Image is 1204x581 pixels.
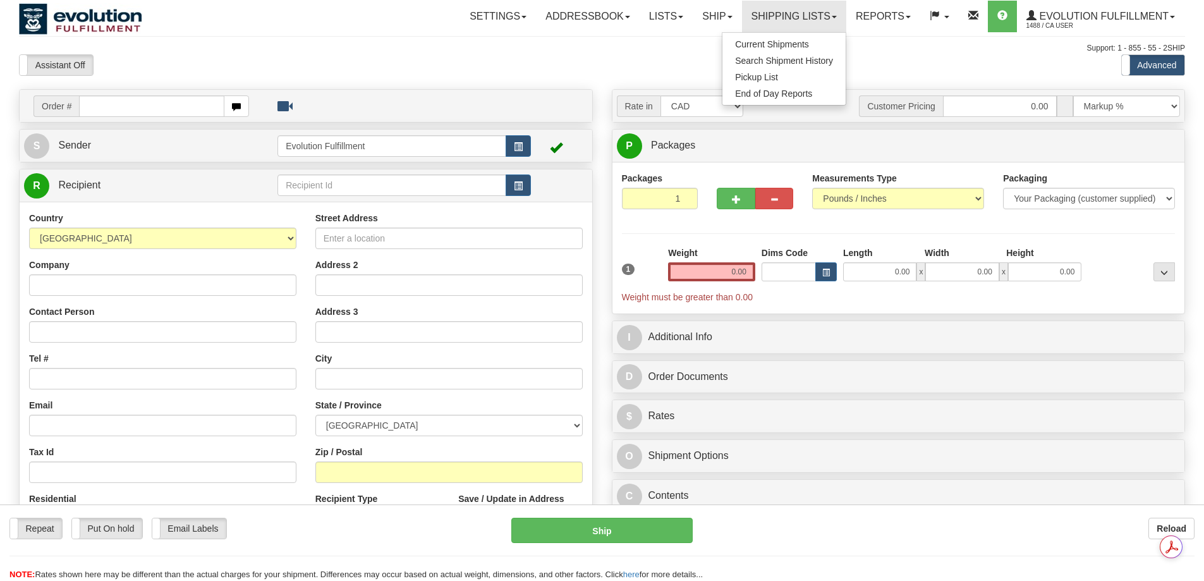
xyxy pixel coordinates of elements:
span: Current Shipments [735,39,809,49]
span: x [999,262,1008,281]
label: Zip / Postal [315,446,363,458]
a: Search Shipment History [722,52,846,69]
a: P Packages [617,133,1181,159]
span: Rate in [617,95,660,117]
a: End of Day Reports [722,85,846,102]
label: Save / Update in Address Book [458,492,582,518]
label: Weight [668,247,697,259]
a: Current Shipments [722,36,846,52]
label: Dims Code [762,247,808,259]
a: Addressbook [536,1,640,32]
span: D [617,364,642,389]
img: logo1488.jpg [19,3,142,35]
label: Address 3 [315,305,358,318]
label: Tax Id [29,446,54,458]
span: Pickup List [735,72,778,82]
label: Put On hold [72,518,142,539]
span: End of Day Reports [735,89,812,99]
span: $ [617,404,642,429]
label: Street Address [315,212,378,224]
span: S [24,133,49,159]
label: Assistant Off [20,55,93,75]
a: Reports [846,1,920,32]
span: Customer Pricing [859,95,942,117]
a: Settings [460,1,536,32]
input: Recipient Id [277,174,506,196]
span: R [24,173,49,199]
label: Company [29,259,70,271]
span: P [617,133,642,159]
label: Recipient Type [315,492,378,505]
span: Sender [58,140,91,150]
a: R Recipient [24,173,250,199]
a: S Sender [24,133,277,159]
label: Tel # [29,352,49,365]
span: Recipient [58,180,100,190]
button: Reload [1148,518,1195,539]
label: State / Province [315,399,382,412]
label: City [315,352,332,365]
span: 1 [622,264,635,275]
a: IAdditional Info [617,324,1181,350]
a: Ship [693,1,741,32]
a: $Rates [617,403,1181,429]
label: Contact Person [29,305,94,318]
span: Weight must be greater than 0.00 [622,292,753,302]
label: Email Labels [152,518,226,539]
a: here [623,570,640,579]
label: Email [29,399,52,412]
div: ... [1153,262,1175,281]
label: Address 2 [315,259,358,271]
button: Ship [511,518,693,543]
a: Evolution Fulfillment 1488 / CA User [1017,1,1184,32]
a: Lists [640,1,693,32]
span: I [617,325,642,350]
span: Evolution Fulfillment [1037,11,1169,21]
iframe: chat widget [1175,226,1203,355]
span: Packages [651,140,695,150]
label: Width [925,247,949,259]
input: Enter a location [315,228,583,249]
input: Sender Id [277,135,506,157]
a: OShipment Options [617,443,1181,469]
a: Shipping lists [742,1,846,32]
span: C [617,484,642,509]
span: NOTE: [9,570,35,579]
div: Support: 1 - 855 - 55 - 2SHIP [19,43,1185,54]
label: Repeat [10,518,62,539]
span: 1488 / CA User [1026,20,1121,32]
span: O [617,444,642,469]
span: x [916,262,925,281]
label: Packaging [1003,172,1047,185]
span: Search Shipment History [735,56,833,66]
a: Pickup List [722,69,846,85]
label: Advanced [1122,55,1184,75]
a: DOrder Documents [617,364,1181,390]
label: Height [1006,247,1034,259]
a: CContents [617,483,1181,509]
label: Length [843,247,873,259]
label: Country [29,212,63,224]
b: Reload [1157,523,1186,534]
label: Packages [622,172,663,185]
label: Measurements Type [812,172,897,185]
label: Residential [29,492,76,505]
span: Order # [33,95,79,117]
